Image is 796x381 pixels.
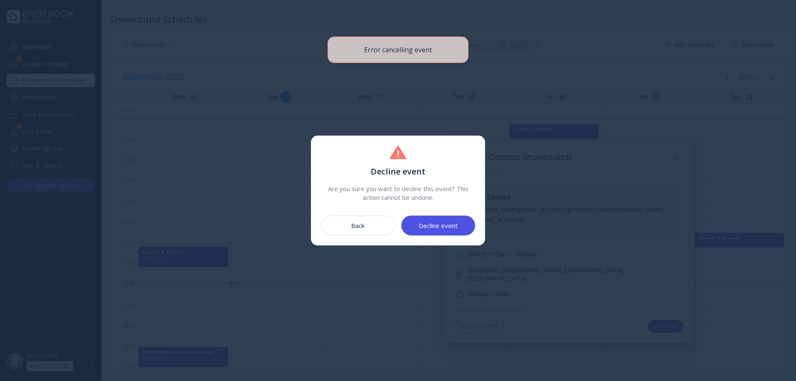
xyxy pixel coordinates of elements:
[419,222,458,229] div: Decline event
[351,222,364,229] div: Back
[364,45,432,54] div: Error cancelling event
[321,216,395,235] button: Back
[321,166,475,178] div: Decline event
[321,184,475,202] div: Are you sure you want to decline this event? This action cannot be undone.
[401,216,475,235] button: Decline event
